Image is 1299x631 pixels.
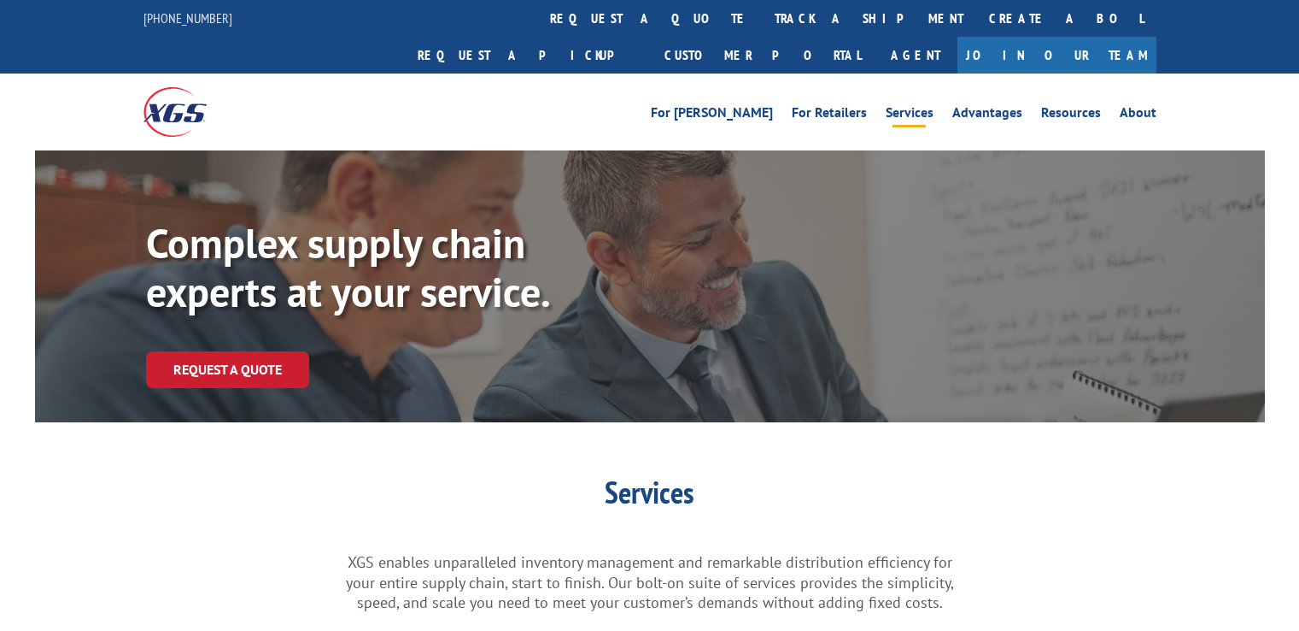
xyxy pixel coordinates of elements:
[952,106,1022,125] a: Advantages
[1041,106,1101,125] a: Resources
[342,477,957,516] h1: Services
[792,106,867,125] a: For Retailers
[874,37,957,74] a: Agent
[146,351,309,388] a: Request a Quote
[146,219,658,317] p: Complex supply chain experts at your service.
[342,552,957,613] p: XGS enables unparalleled inventory management and remarkable distribution efficiency for your ent...
[652,37,874,74] a: Customer Portal
[651,106,773,125] a: For [PERSON_NAME]
[886,106,933,125] a: Services
[957,37,1156,74] a: Join Our Team
[143,9,232,27] a: [PHONE_NUMBER]
[405,37,652,74] a: Request a pickup
[1120,106,1156,125] a: About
